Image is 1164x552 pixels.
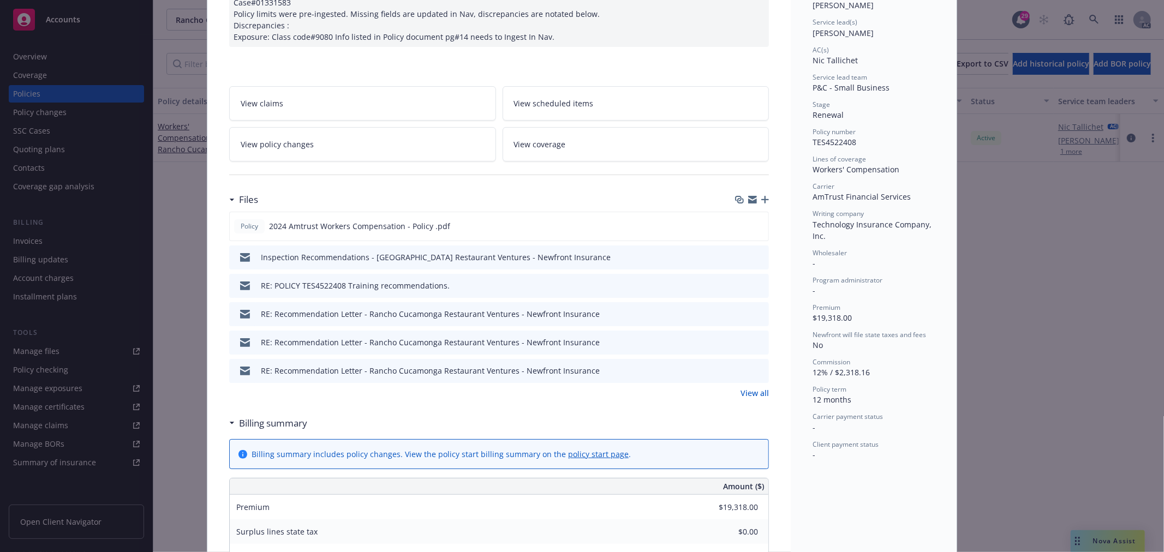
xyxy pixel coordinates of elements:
[813,28,874,38] span: [PERSON_NAME]
[694,499,765,515] input: 0.00
[755,280,765,291] button: preview file
[229,193,258,207] div: Files
[241,98,283,109] span: View claims
[813,285,815,296] span: -
[737,251,746,263] button: download file
[813,164,935,175] div: Workers' Compensation
[813,100,830,109] span: Stage
[741,387,769,399] a: View all
[229,86,496,121] a: View claims
[229,416,307,430] div: Billing summary
[503,86,769,121] a: View scheduled items
[813,340,823,350] span: No
[252,448,631,460] div: Billing summary includes policy changes. View the policy start billing summary on the .
[236,526,318,537] span: Surplus lines state tax
[813,440,879,449] span: Client payment status
[694,524,765,540] input: 0.00
[813,385,846,394] span: Policy term
[723,481,764,492] span: Amount ($)
[261,337,600,348] div: RE: Recommendation Letter - Rancho Cucamonga Restaurant Ventures - Newfront Insurance
[813,45,829,55] span: AC(s)
[813,422,815,433] span: -
[755,337,765,348] button: preview file
[755,308,765,320] button: preview file
[813,82,890,93] span: P&C - Small Business
[813,73,867,82] span: Service lead team
[261,251,611,263] div: Inspection Recommendations - [GEOGRAPHIC_DATA] Restaurant Ventures - Newfront Insurance
[737,280,746,291] button: download file
[813,330,926,339] span: Newfront will file state taxes and fees
[813,219,934,241] span: Technology Insurance Company, Inc.
[813,412,883,421] span: Carrier payment status
[813,191,911,202] span: AmTrust Financial Services
[737,308,746,320] button: download file
[737,365,746,376] button: download file
[737,220,745,232] button: download file
[813,394,851,405] span: 12 months
[737,337,746,348] button: download file
[755,251,765,263] button: preview file
[514,139,566,150] span: View coverage
[754,220,764,232] button: preview file
[813,275,882,285] span: Program administrator
[813,17,857,27] span: Service lead(s)
[239,193,258,207] h3: Files
[568,449,629,459] a: policy start page
[813,127,856,136] span: Policy number
[236,502,270,512] span: Premium
[241,139,314,150] span: View policy changes
[229,127,496,161] a: View policy changes
[813,137,856,147] span: TES4522408
[813,449,815,460] span: -
[813,313,852,323] span: $19,318.00
[813,182,834,191] span: Carrier
[239,416,307,430] h3: Billing summary
[261,280,450,291] div: RE: POLICY TES4522408 Training recommendations.
[813,55,858,65] span: Nic Tallichet
[813,303,840,312] span: Premium
[813,209,864,218] span: Writing company
[261,365,600,376] div: RE: Recommendation Letter - Rancho Cucamonga Restaurant Ventures - Newfront Insurance
[514,98,594,109] span: View scheduled items
[813,357,850,367] span: Commission
[813,110,844,120] span: Renewal
[238,221,260,231] span: Policy
[813,367,870,377] span: 12% / $2,318.16
[269,220,450,232] span: 2024 Amtrust Workers Compensation - Policy .pdf
[503,127,769,161] a: View coverage
[813,154,866,164] span: Lines of coverage
[261,308,600,320] div: RE: Recommendation Letter - Rancho Cucamonga Restaurant Ventures - Newfront Insurance
[813,248,847,257] span: Wholesaler
[755,365,765,376] button: preview file
[813,258,815,268] span: -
